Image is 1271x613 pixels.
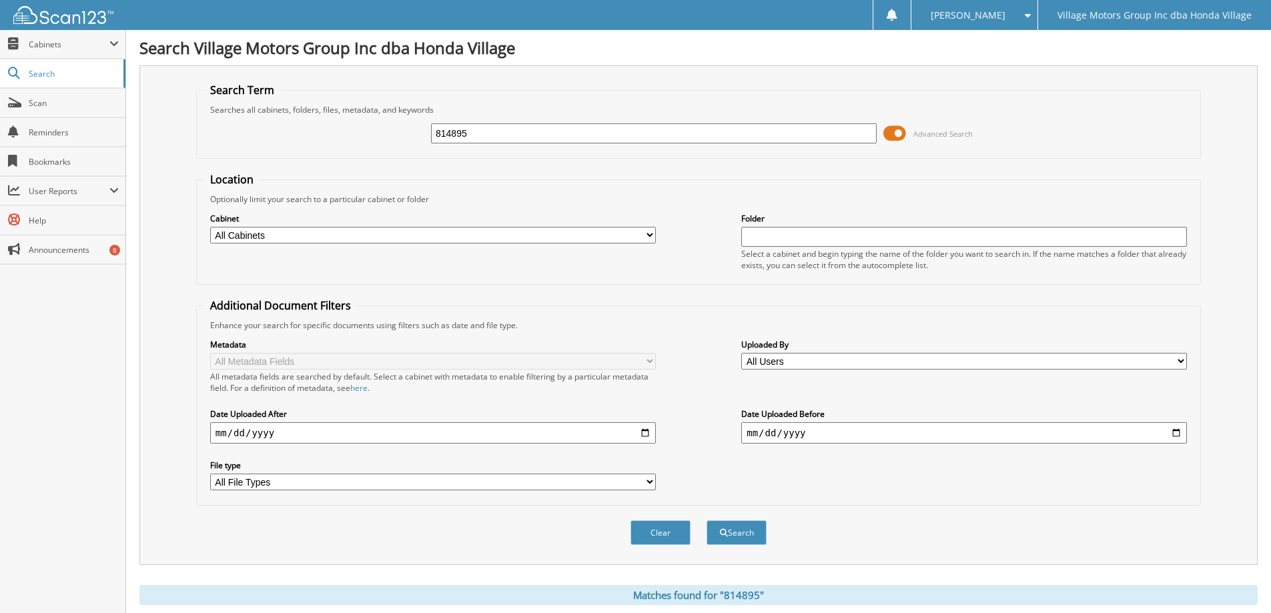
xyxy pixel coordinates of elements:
[741,422,1187,444] input: end
[29,68,117,79] span: Search
[210,422,656,444] input: start
[203,193,1194,205] div: Optionally limit your search to a particular cabinet or folder
[139,585,1258,605] div: Matches found for "814895"
[203,83,281,97] legend: Search Term
[741,248,1187,271] div: Select a cabinet and begin typing the name of the folder you want to search in. If the name match...
[350,382,368,394] a: here
[29,97,119,109] span: Scan
[210,213,656,224] label: Cabinet
[913,129,973,139] span: Advanced Search
[29,156,119,167] span: Bookmarks
[29,185,109,197] span: User Reports
[1057,11,1252,19] span: Village Motors Group Inc dba Honda Village
[931,11,1005,19] span: [PERSON_NAME]
[203,298,358,313] legend: Additional Document Filters
[210,339,656,350] label: Metadata
[210,371,656,394] div: All metadata fields are searched by default. Select a cabinet with metadata to enable filtering b...
[210,460,656,471] label: File type
[741,339,1187,350] label: Uploaded By
[630,520,691,545] button: Clear
[203,172,260,187] legend: Location
[741,408,1187,420] label: Date Uploaded Before
[29,39,109,50] span: Cabinets
[29,244,119,255] span: Announcements
[203,104,1194,115] div: Searches all cabinets, folders, files, metadata, and keywords
[29,127,119,138] span: Reminders
[109,245,120,255] div: 8
[210,408,656,420] label: Date Uploaded After
[203,320,1194,331] div: Enhance your search for specific documents using filters such as date and file type.
[13,6,113,24] img: scan123-logo-white.svg
[29,215,119,226] span: Help
[741,213,1187,224] label: Folder
[707,520,767,545] button: Search
[139,37,1258,59] h1: Search Village Motors Group Inc dba Honda Village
